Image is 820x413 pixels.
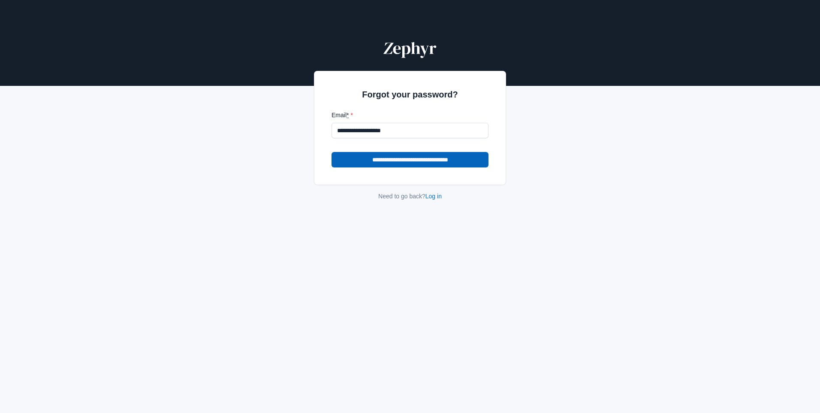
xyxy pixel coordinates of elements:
a: Log in [425,193,442,200]
div: Need to go back? [314,192,506,200]
h2: Forgot your password? [332,88,488,100]
img: Zephyr Logo [382,38,438,58]
label: Email [332,111,488,119]
abbr: required [347,112,349,118]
